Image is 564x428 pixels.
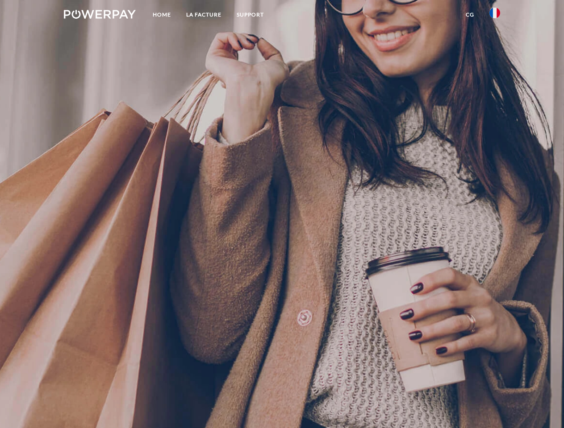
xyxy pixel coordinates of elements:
[145,7,179,23] a: Home
[179,7,229,23] a: LA FACTURE
[64,10,136,19] img: logo-powerpay-white.svg
[489,8,500,18] img: fr
[229,7,272,23] a: Support
[458,7,482,23] a: CG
